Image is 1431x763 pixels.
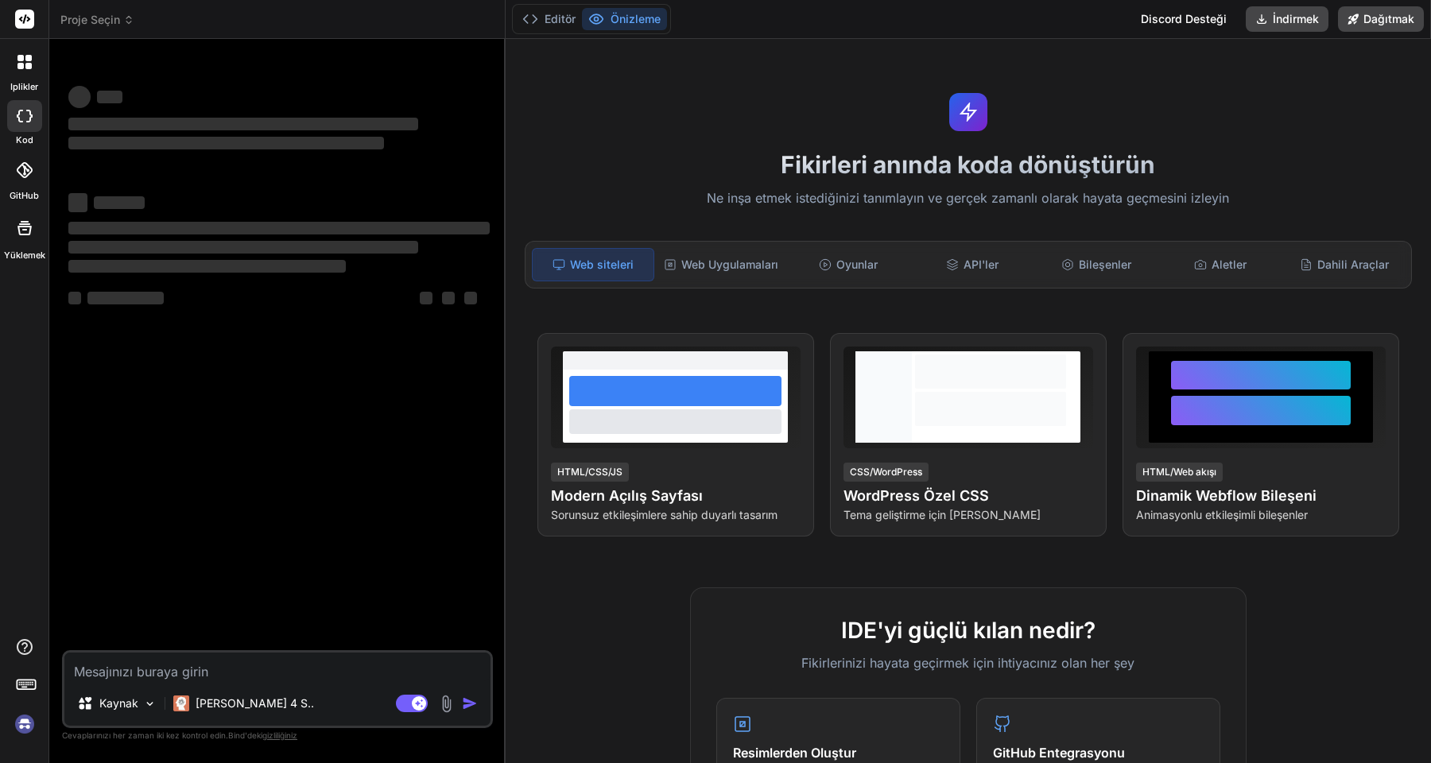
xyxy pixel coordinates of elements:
font: GitHub [10,190,39,201]
font: Discord Desteği [1141,12,1227,25]
font: Cevaplarınızı her zaman iki kez kontrol edin. [62,730,228,740]
font: kod [16,134,33,145]
font: API'ler [964,258,999,271]
font: Bileşenler [1079,258,1131,271]
font: İndirmek [1273,12,1319,25]
font: WordPress Özel CSS [843,487,989,504]
font: Sorunsuz etkileşimlere sahip duyarlı tasarım [551,508,778,521]
font: iplikler [10,81,38,92]
font: Fikirleri anında koda dönüştürün [781,150,1155,179]
font: CSS/WordPress [850,466,922,478]
font: Aletler [1212,258,1247,271]
font: Tema geliştirme için [PERSON_NAME] [843,508,1041,521]
font: Oyunlar [836,258,878,271]
font: Fikirlerinizi hayata geçirmek için ihtiyacınız olan her şey [801,655,1134,671]
img: oturum açma [11,711,38,738]
font: Önizleme [611,12,661,25]
font: Kaynak [99,696,138,710]
font: HTML/CSS/JS [557,466,622,478]
button: Dağıtmak [1338,6,1424,32]
font: Resimlerden Oluştur [733,745,856,761]
font: Proje Seçin [60,13,120,26]
button: Önizleme [582,8,667,30]
font: HTML/Web akışı [1142,466,1216,478]
img: simge [462,695,478,711]
font: IDE'yi güçlü kılan nedir? [841,617,1096,644]
font: Bind'deki [228,730,262,740]
font: gizliliğiniz [262,730,297,740]
img: Modelleri Seçin [143,697,157,711]
font: Dağıtmak [1363,12,1414,25]
button: Editör [516,8,582,30]
font: Yüklemek [4,250,45,261]
font: Dahili Araçlar [1317,258,1389,271]
font: GitHub Entegrasyonu [993,745,1125,761]
font: [PERSON_NAME] 4 S.. [196,696,314,710]
button: İndirmek [1246,6,1328,32]
font: Animasyonlu etkileşimli bileşenler [1136,508,1308,521]
img: EK [437,695,456,713]
img: Claude 4 Sone [173,695,189,711]
font: Web siteleri [570,258,634,271]
font: Ne inşa etmek istediğinizi tanımlayın ve gerçek zamanlı olarak hayata geçmesini izleyin [707,190,1229,206]
font: Dinamik Webflow Bileşeni [1136,487,1317,504]
font: Modern Açılış Sayfası [551,487,703,504]
font: Web Uygulamaları [681,258,778,271]
font: Editör [545,12,576,25]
